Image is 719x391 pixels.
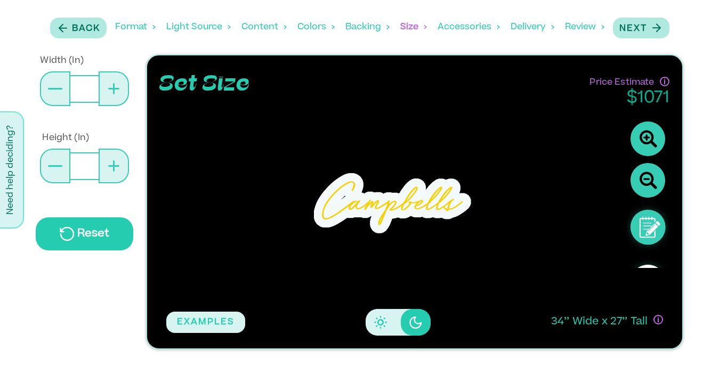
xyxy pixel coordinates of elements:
[438,11,500,44] div: Accessories
[166,11,231,44] div: Light Source
[288,157,498,255] div: Campbells
[666,340,719,391] iframe: Chat Widget
[400,11,427,44] div: Size
[241,11,287,44] div: Content
[72,22,100,35] p: Back
[551,315,648,330] p: 34 ’’ Wide x 27 ’’ Tall
[50,18,107,38] button: Back
[613,18,669,38] button: Next
[297,11,335,44] div: Colors
[366,309,431,336] div: Disabled elevation buttons
[589,89,669,108] p: $ 1071
[77,226,110,242] p: Reset
[160,68,249,100] p: Set Size
[115,11,156,44] div: Format
[42,132,133,144] p: Height (In)
[40,54,133,67] p: Width (In)
[166,312,245,333] button: EXAMPLES
[653,315,663,324] div: If you have questions about size, or if you can’t design exactly what you want here, no worries! ...
[565,11,604,44] div: Review
[511,11,554,44] div: Delivery
[589,74,654,89] p: Price Estimate
[345,11,390,44] div: Backing
[660,77,669,86] div: Have questions about pricing or just need a human touch? Go through the process and submit an inq...
[619,22,647,35] p: Next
